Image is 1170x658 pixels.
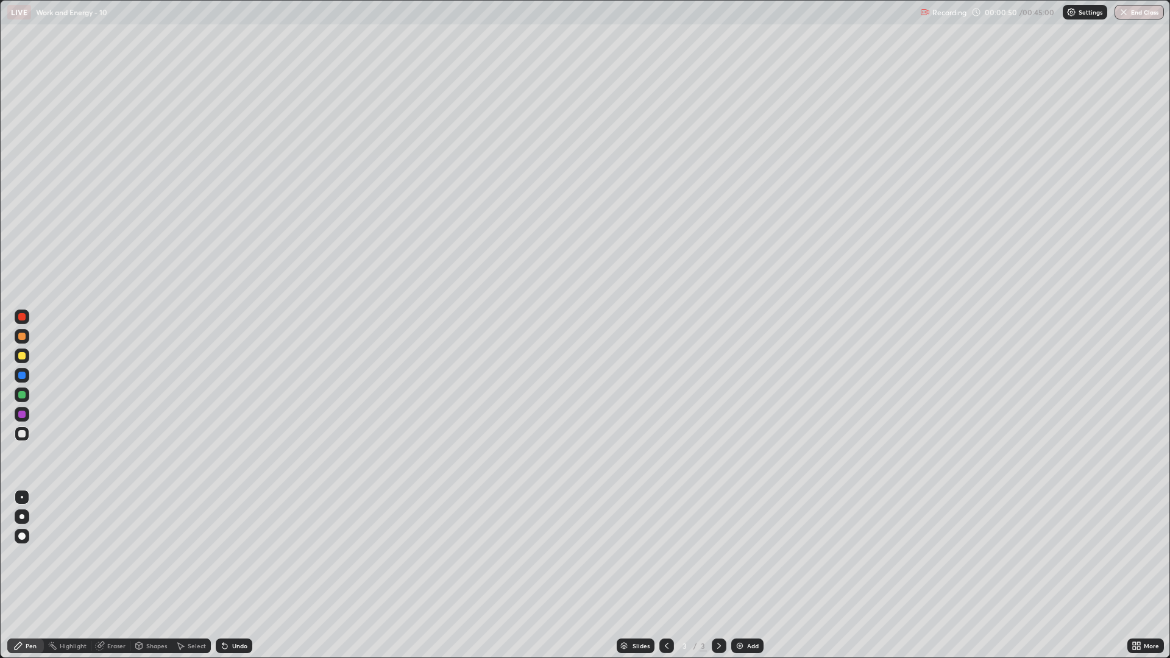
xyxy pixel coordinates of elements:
img: add-slide-button [735,641,745,651]
img: end-class-cross [1119,7,1129,17]
div: More [1144,643,1159,649]
img: class-settings-icons [1066,7,1076,17]
img: recording.375f2c34.svg [920,7,930,17]
div: 3 [679,642,691,649]
div: Eraser [107,643,126,649]
div: 3 [700,640,707,651]
div: / [693,642,697,649]
div: Undo [232,643,247,649]
p: Recording [932,8,966,17]
div: Add [747,643,759,649]
button: End Class [1115,5,1164,19]
div: Shapes [146,643,167,649]
div: Pen [26,643,37,649]
div: Select [188,643,206,649]
div: Slides [633,643,650,649]
div: Highlight [60,643,87,649]
p: LIVE [11,7,27,17]
p: Settings [1079,9,1102,15]
p: Work and Energy - 10 [36,7,107,17]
